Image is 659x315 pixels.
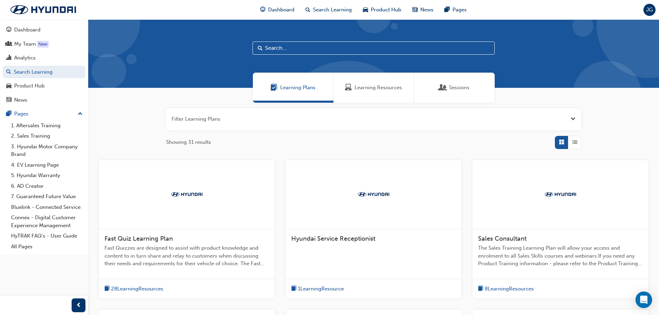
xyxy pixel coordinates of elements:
[6,41,11,47] span: people-icon
[6,111,11,117] span: pages-icon
[3,38,85,50] a: My Team
[253,41,495,55] input: Search...
[478,244,643,268] span: The Sales Training Learning Plan will allow your access and enrolment to all Sales Skills courses...
[371,6,401,14] span: Product Hub
[6,69,11,75] span: search-icon
[8,202,85,213] a: Bluelink - Connected Service
[8,191,85,202] a: 7. Guaranteed Future Value
[8,231,85,241] a: HyTRAK FAQ's - User Guide
[412,6,418,14] span: news-icon
[258,44,263,52] span: Search
[286,160,461,299] a: TrakHyundai Service Receptionistbook-icon1LearningResource
[280,84,315,92] span: Learning Plans
[345,84,352,92] span: Learning Resources
[478,285,534,293] button: book-icon8LearningResources
[8,131,85,141] a: 2. Sales Training
[8,241,85,252] a: All Pages
[99,160,275,299] a: TrakFast Quiz Learning PlanFast Quizzes are designed to assist with product knowledge and content...
[271,84,277,92] span: Learning Plans
[298,285,344,293] span: 1 Learning Resource
[3,52,85,64] a: Analytics
[14,26,40,34] div: Dashboard
[355,84,402,92] span: Learning Resources
[439,3,472,17] a: pages-iconPages
[8,181,85,192] a: 6. AD Creator
[478,235,527,242] span: Sales Consultant
[541,191,579,198] img: Trak
[166,138,211,146] span: Showing 31 results
[14,82,45,90] div: Product Hub
[8,120,85,131] a: 1. Aftersales Training
[3,80,85,92] a: Product Hub
[168,191,206,198] img: Trak
[439,84,446,92] span: Sessions
[14,54,36,62] div: Analytics
[449,84,469,92] span: Sessions
[291,285,296,293] span: book-icon
[255,3,300,17] a: guage-iconDashboard
[635,291,652,308] div: Open Intercom Messenger
[8,170,85,181] a: 5. Hyundai Warranty
[14,96,27,104] div: News
[300,3,357,17] a: search-iconSearch Learning
[3,66,85,78] a: Search Learning
[260,6,265,14] span: guage-icon
[357,3,407,17] a: car-iconProduct Hub
[3,108,85,120] button: Pages
[3,22,85,108] button: DashboardMy TeamAnalyticsSearch LearningProduct HubNews
[14,110,28,118] div: Pages
[570,115,576,123] button: Open the filter
[76,301,81,310] span: prev-icon
[646,6,653,14] span: JG
[414,73,495,103] a: SessionsSessions
[6,27,11,33] span: guage-icon
[473,160,648,299] a: TrakSales ConsultantThe Sales Training Learning Plan will allow your access and enrolment to all ...
[3,24,85,36] a: Dashboard
[104,244,269,268] span: Fast Quizzes are designed to assist with product knowledge and content to in turn share and relay...
[572,138,577,146] span: List
[291,235,375,242] span: Hyundai Service Receptionist
[6,55,11,61] span: chart-icon
[478,285,483,293] span: book-icon
[3,94,85,106] a: News
[363,6,368,14] span: car-icon
[333,73,414,103] a: Learning ResourcesLearning Resources
[291,285,344,293] button: book-icon1LearningResource
[485,285,534,293] span: 8 Learning Resources
[104,285,163,293] button: book-icon28LearningResources
[8,212,85,231] a: Connex - Digital Customer Experience Management
[14,40,36,48] div: My Team
[78,110,83,119] span: up-icon
[445,6,450,14] span: pages-icon
[3,2,83,17] img: Trak
[268,6,294,14] span: Dashboard
[355,191,393,198] img: Trak
[111,285,163,293] span: 28 Learning Resources
[420,6,433,14] span: News
[305,6,310,14] span: search-icon
[37,41,49,48] div: Tooltip anchor
[8,160,85,170] a: 4. EV Learning Page
[6,83,11,89] span: car-icon
[452,6,467,14] span: Pages
[104,235,173,242] span: Fast Quiz Learning Plan
[6,97,11,103] span: news-icon
[643,4,656,16] button: JG
[104,285,110,293] span: book-icon
[253,73,333,103] a: Learning PlansLearning Plans
[8,141,85,160] a: 3. Hyundai Motor Company Brand
[559,138,564,146] span: Grid
[313,6,352,14] span: Search Learning
[407,3,439,17] a: news-iconNews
